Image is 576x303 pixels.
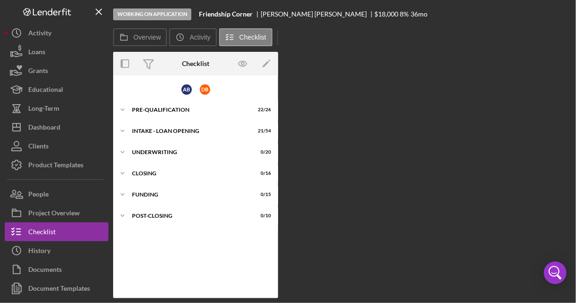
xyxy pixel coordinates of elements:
button: Clients [5,137,108,156]
div: 0 / 16 [254,171,271,176]
div: 0 / 15 [254,192,271,197]
div: D B [200,84,210,95]
div: Dashboard [28,118,60,139]
button: Activity [169,28,216,46]
div: History [28,241,50,262]
div: 0 / 10 [254,213,271,219]
button: Project Overview [5,204,108,222]
div: Checklist [182,60,209,67]
button: People [5,185,108,204]
button: Checklist [219,28,272,46]
div: Long-Term [28,99,59,120]
div: People [28,185,49,206]
button: Product Templates [5,156,108,174]
div: 22 / 26 [254,107,271,113]
div: Open Intercom Messenger [544,262,567,284]
label: Overview [133,33,161,41]
button: Loans [5,42,108,61]
div: POST-CLOSING [132,213,247,219]
button: Dashboard [5,118,108,137]
div: Working on Application [113,8,191,20]
div: CLOSING [132,171,247,176]
div: Document Templates [28,279,90,300]
button: History [5,241,108,260]
div: Activity [28,24,51,45]
div: Checklist [28,222,56,244]
button: Documents [5,260,108,279]
span: $18,000 [375,10,399,18]
div: 36 mo [411,10,428,18]
button: Overview [113,28,167,46]
button: Document Templates [5,279,108,298]
button: Long-Term [5,99,108,118]
div: Educational [28,80,63,101]
button: Educational [5,80,108,99]
label: Checklist [239,33,266,41]
button: Grants [5,61,108,80]
div: UNDERWRITING [132,149,247,155]
div: 0 / 20 [254,149,271,155]
div: Product Templates [28,156,83,177]
div: INTAKE - LOAN OPENING [132,128,247,134]
div: Project Overview [28,204,80,225]
div: Clients [28,137,49,158]
div: Grants [28,61,48,82]
div: Pre-Qualification [132,107,247,113]
div: 8 % [400,10,409,18]
label: Activity [189,33,210,41]
div: Documents [28,260,62,281]
b: Friendship Corner [199,10,253,18]
div: 21 / 54 [254,128,271,134]
div: Funding [132,192,247,197]
div: Loans [28,42,45,64]
div: A B [181,84,192,95]
button: Checklist [5,222,108,241]
button: Activity [5,24,108,42]
div: [PERSON_NAME] [PERSON_NAME] [261,10,375,18]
